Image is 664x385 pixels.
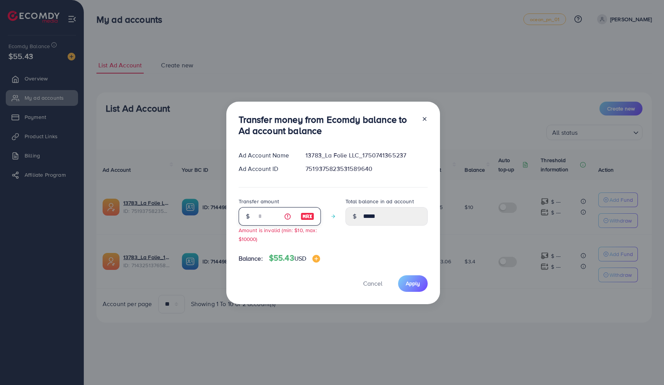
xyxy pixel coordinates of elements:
[239,114,415,136] h3: Transfer money from Ecomdy balance to Ad account balance
[363,279,382,288] span: Cancel
[239,226,317,243] small: Amount is invalid (min: $10, max: $10000)
[239,198,279,205] label: Transfer amount
[294,254,306,263] span: USD
[299,164,433,173] div: 7519375823531589640
[299,151,433,160] div: 13783_La Folie LLC_1750741365237
[232,164,300,173] div: Ad Account ID
[345,198,414,205] label: Total balance in ad account
[631,350,658,379] iframe: Chat
[232,151,300,160] div: Ad Account Name
[269,253,320,263] h4: $55.43
[312,255,320,263] img: image
[406,280,420,287] span: Apply
[239,254,263,263] span: Balance:
[354,275,392,292] button: Cancel
[398,275,428,292] button: Apply
[300,212,314,221] img: image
